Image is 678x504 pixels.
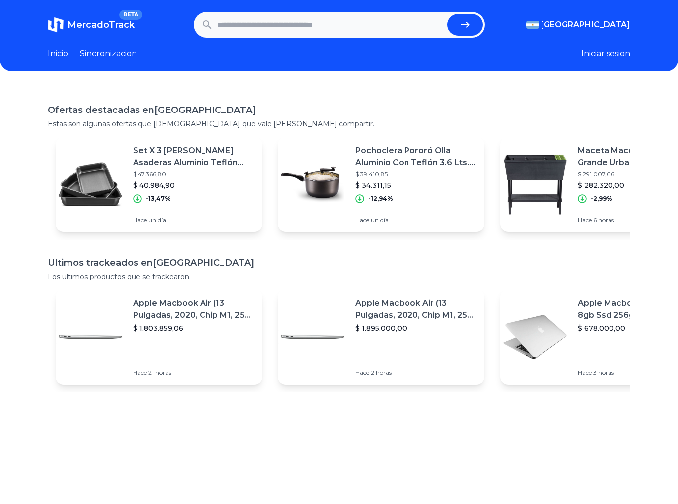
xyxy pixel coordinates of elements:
span: [GEOGRAPHIC_DATA] [541,19,630,31]
button: [GEOGRAPHIC_DATA] [526,19,630,31]
a: Featured imagePochoclera Pororó Olla Aluminio Con Teflón 3.6 Lts. Mta$ 39.410,85$ 34.311,15-12,94... [278,137,484,232]
h1: Ofertas destacadas en [GEOGRAPHIC_DATA] [48,103,630,117]
p: $ 1.803.859,06 [133,323,254,333]
a: Featured imageApple Macbook Air (13 Pulgadas, 2020, Chip M1, 256 Gb De Ssd, 8 Gb De Ram) - Plata$... [56,289,262,385]
p: $ 34.311,15 [355,180,476,190]
h1: Ultimos trackeados en [GEOGRAPHIC_DATA] [48,256,630,270]
img: Featured image [278,302,347,372]
img: Featured image [500,150,570,219]
a: Sincronizacion [80,48,137,59]
p: Hace 2 horas [355,369,476,377]
p: Estas son algunas ofertas que [DEMOGRAPHIC_DATA] que vale [PERSON_NAME] compartir. [48,119,630,129]
p: Set X 3 [PERSON_NAME] Asaderas Aluminio Teflón Antiadherente Mta [133,145,254,168]
img: Featured image [500,302,570,372]
span: MercadoTrack [68,19,135,30]
img: Argentina [526,21,539,29]
img: Featured image [56,150,125,219]
p: Pochoclera Pororó Olla Aluminio Con Teflón 3.6 Lts. Mta [355,145,476,168]
button: Iniciar sesion [581,48,630,59]
img: MercadoTrack [48,17,64,33]
p: Hace un día [355,216,476,224]
p: $ 40.984,90 [133,180,254,190]
p: Hace un día [133,216,254,224]
a: MercadoTrackBETA [48,17,135,33]
p: Los ultimos productos que se trackearon. [48,272,630,281]
a: Featured imageApple Macbook Air (13 Pulgadas, 2020, Chip M1, 256 Gb De Ssd, 8 Gb De Ram) - Plata$... [278,289,484,385]
p: Apple Macbook Air (13 Pulgadas, 2020, Chip M1, 256 Gb De Ssd, 8 Gb De Ram) - Plata [355,297,476,321]
img: Featured image [278,150,347,219]
p: $ 39.410,85 [355,170,476,178]
a: Featured imageSet X 3 [PERSON_NAME] Asaderas Aluminio Teflón Antiadherente Mta$ 47.366,80$ 40.984... [56,137,262,232]
p: -12,94% [368,195,393,203]
p: -2,99% [591,195,612,203]
p: Hace 21 horas [133,369,254,377]
p: $ 47.366,80 [133,170,254,178]
p: Apple Macbook Air (13 Pulgadas, 2020, Chip M1, 256 Gb De Ssd, 8 Gb De Ram) - Plata [133,297,254,321]
p: $ 1.895.000,00 [355,323,476,333]
img: Featured image [56,302,125,372]
span: BETA [119,10,142,20]
p: -13,47% [146,195,171,203]
a: Inicio [48,48,68,59]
